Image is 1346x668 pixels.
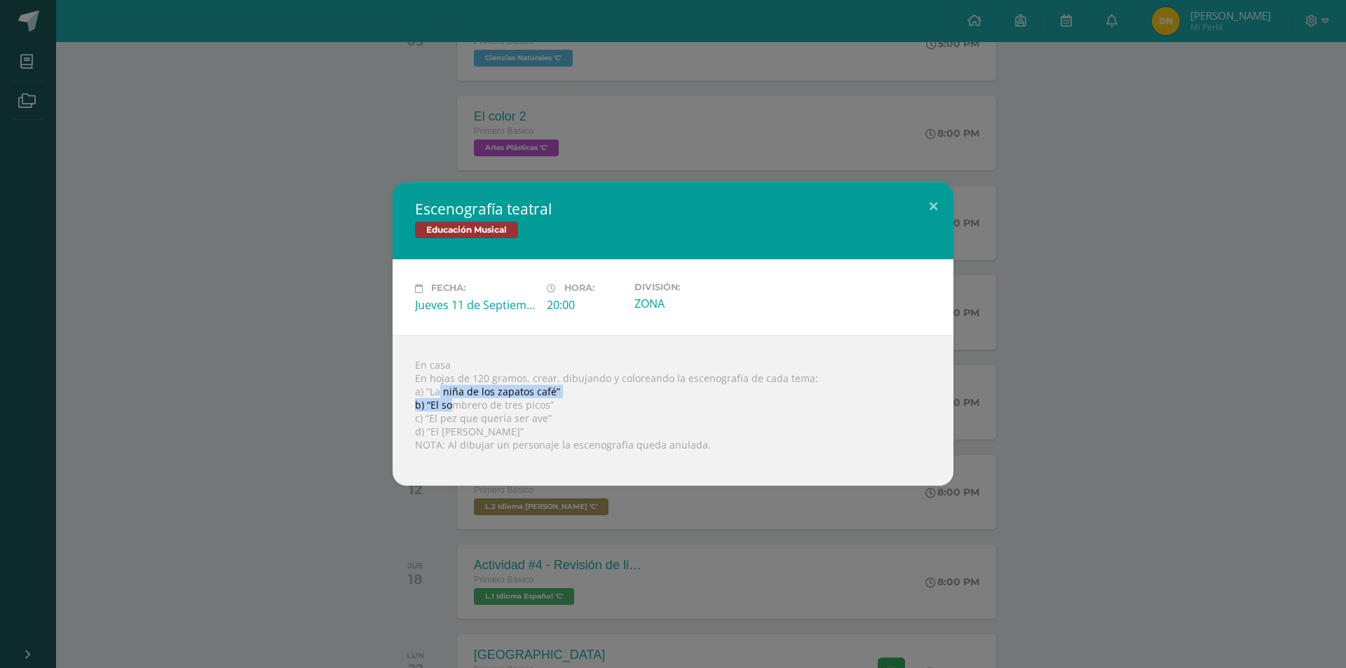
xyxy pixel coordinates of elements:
button: Close (Esc) [913,182,953,230]
span: Fecha: [431,283,465,294]
div: En casa En hojas de 120 gramos, crear, dibujando y coloreando la escenografía de cada tema: a) “L... [393,335,953,486]
div: Jueves 11 de Septiembre [415,297,536,313]
span: Hora: [564,283,594,294]
div: ZONA [634,296,755,311]
label: División: [634,282,755,292]
h2: Escenografía teatral [415,199,931,219]
div: 20:00 [547,297,623,313]
span: Educación Musical [415,221,518,238]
